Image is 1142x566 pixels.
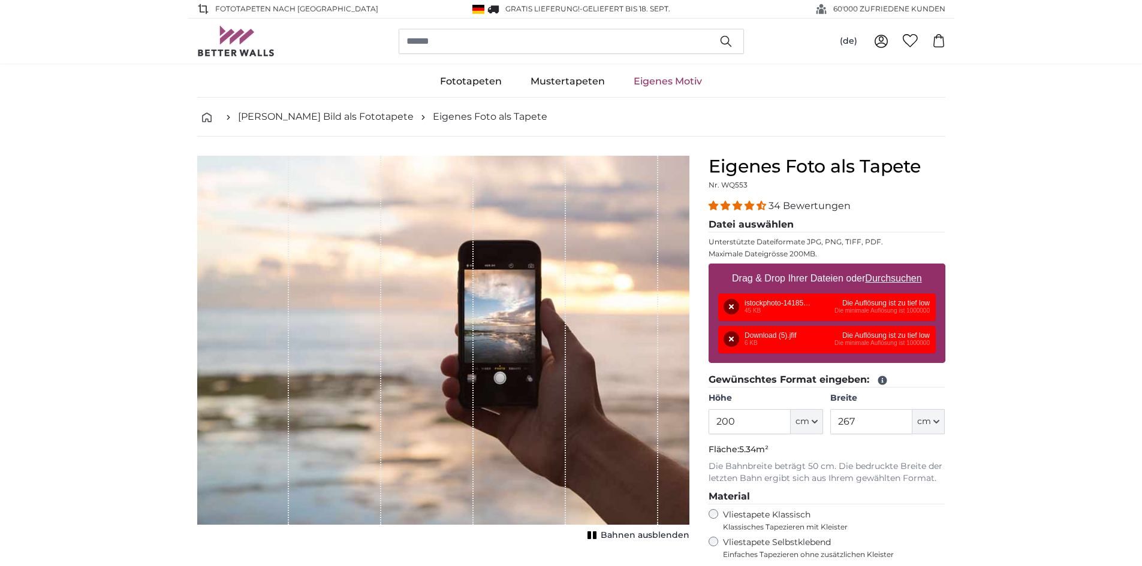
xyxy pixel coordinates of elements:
[830,392,945,404] label: Breite
[709,373,945,388] legend: Gewünschtes Format eingeben:
[709,489,945,504] legend: Material
[709,392,823,404] label: Höhe
[912,409,945,434] button: cm
[796,416,809,428] span: cm
[723,509,935,532] label: Vliestapete Klassisch
[197,156,689,544] div: 1 of 1
[584,527,689,544] button: Bahnen ausblenden
[769,200,851,211] span: 34 Bewertungen
[516,66,619,97] a: Mustertapeten
[197,26,275,56] img: Betterwalls
[723,550,945,559] span: Einfaches Tapezieren ohne zusätzlichen Kleister
[238,110,414,124] a: [PERSON_NAME] Bild als Fototapete
[917,416,931,428] span: cm
[505,4,580,13] span: GRATIS Lieferung!
[865,273,921,283] u: Durchsuchen
[709,217,945,232] legend: Datei auswählen
[723,537,945,559] label: Vliestapete Selbstklebend
[583,4,670,13] span: Geliefert bis 18. Sept.
[709,444,945,456] p: Fläche:
[709,249,945,259] p: Maximale Dateigrösse 200MB.
[727,267,927,290] label: Drag & Drop Ihrer Dateien oder
[601,529,689,541] span: Bahnen ausblenden
[723,522,935,532] span: Klassisches Tapezieren mit Kleister
[580,4,670,13] span: -
[709,237,945,247] p: Unterstützte Dateiformate JPG, PNG, TIFF, PDF.
[472,5,484,14] img: Deutschland
[791,409,823,434] button: cm
[709,180,748,189] span: Nr. WQ553
[709,156,945,177] h1: Eigenes Foto als Tapete
[433,110,547,124] a: Eigenes Foto als Tapete
[426,66,516,97] a: Fototapeten
[709,461,945,485] p: Die Bahnbreite beträgt 50 cm. Die bedruckte Breite der letzten Bahn ergibt sich aus Ihrem gewählt...
[197,98,945,137] nav: breadcrumbs
[709,200,769,211] span: 4.32 stars
[833,4,945,14] span: 60'000 ZUFRIEDENE KUNDEN
[619,66,716,97] a: Eigenes Motiv
[830,31,867,52] button: (de)
[739,444,769,455] span: 5.34m²
[215,4,378,14] span: Fototapeten nach [GEOGRAPHIC_DATA]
